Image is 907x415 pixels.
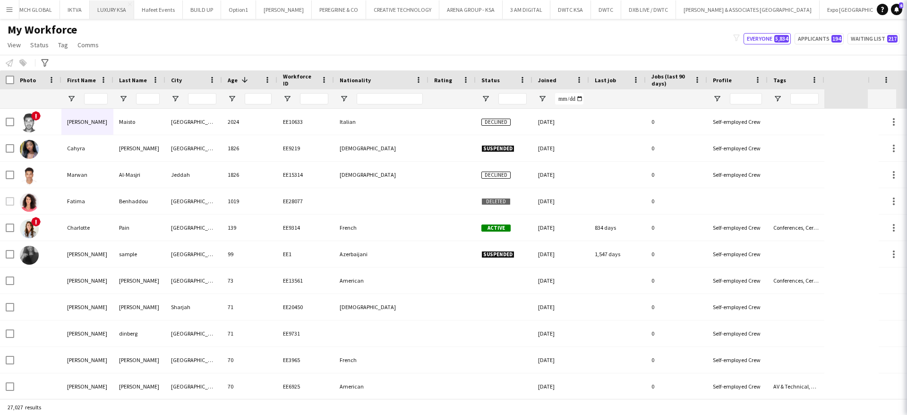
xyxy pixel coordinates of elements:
img: Cahyra Kapela [20,140,39,159]
div: Maisto [113,109,165,135]
span: Workforce ID [283,73,317,87]
button: Waiting list217 [847,33,899,44]
span: View [8,41,21,49]
div: [DEMOGRAPHIC_DATA] [334,162,428,188]
button: Expo [GEOGRAPHIC_DATA] [820,0,899,19]
div: 70 [222,347,277,373]
span: Active [481,225,511,232]
div: 0 [646,135,707,161]
span: Comms [77,41,99,49]
span: Last job [595,77,616,84]
div: 1826 [222,162,277,188]
div: Al-Masjri [113,162,165,188]
button: Open Filter Menu [228,95,236,103]
div: Cahyra [61,135,113,161]
div: Self-employed Crew [707,135,768,161]
img: Fatima Benhaddou [20,193,39,212]
button: [PERSON_NAME] & ASSOCIATES [GEOGRAPHIC_DATA] [676,0,820,19]
button: Open Filter Menu [283,95,291,103]
span: First Name [67,77,96,84]
div: 99 [222,241,277,267]
input: Tags Filter Input [790,93,819,104]
div: 0 [646,268,707,294]
div: 1019 [222,188,277,214]
div: EE3965 [277,347,334,373]
div: [GEOGRAPHIC_DATA] [165,373,222,399]
div: [DATE] [532,320,589,346]
div: EE1 [277,241,334,267]
div: 0 [646,188,707,214]
div: 0 [646,294,707,320]
div: Azerbaijani [334,241,428,267]
input: Joined Filter Input [555,93,583,104]
span: Last Name [119,77,147,84]
div: [PERSON_NAME] [61,373,113,399]
button: Applicants194 [795,33,844,44]
span: Photo [20,77,36,84]
span: Age [228,77,238,84]
div: [PERSON_NAME] [61,268,113,294]
div: [DATE] [532,241,589,267]
div: [DATE] [532,347,589,373]
div: Marwan [61,162,113,188]
div: 0 [646,215,707,241]
div: [GEOGRAPHIC_DATA] [165,241,222,267]
div: AV & Technical, Conferences, Ceremonies & Exhibitions, Director, Done by [PERSON_NAME], Live Show... [768,373,824,399]
div: EE10633 [277,109,334,135]
span: Rating [434,77,452,84]
span: City [171,77,182,84]
div: [GEOGRAPHIC_DATA] [165,215,222,241]
div: [PERSON_NAME] [61,241,113,267]
button: LUXURY KSA [90,0,134,19]
input: Nationality Filter Input [357,93,423,104]
div: dinberg [113,320,165,346]
input: Last Name Filter Input [136,93,160,104]
div: [DEMOGRAPHIC_DATA] [334,135,428,161]
div: Self-employed Crew [707,241,768,267]
img: Marwan Al-Masjri [20,166,39,185]
span: Jobs (last 90 days) [651,73,690,87]
app-action-btn: Advanced filters [39,57,51,69]
button: Option1 [221,0,256,19]
button: DXB LIVE / DWTC [621,0,676,19]
span: Nationality [340,77,371,84]
div: EE9314 [277,215,334,241]
div: [PERSON_NAME] [61,347,113,373]
button: Open Filter Menu [340,95,348,103]
input: Profile Filter Input [730,93,762,104]
div: [PERSON_NAME] [61,320,113,346]
div: 0 [646,347,707,373]
span: 217 [887,35,898,43]
button: [PERSON_NAME] [256,0,312,19]
button: IKTVA [60,0,90,19]
a: View [4,39,25,51]
div: [DATE] [532,188,589,214]
div: Charlotte [61,215,113,241]
div: EE9731 [277,320,334,346]
div: 1826 [222,135,277,161]
button: MCH GLOBAL [12,0,60,19]
div: 0 [646,320,707,346]
div: [GEOGRAPHIC_DATA] [165,135,222,161]
div: Conferences, Ceremonies & Exhibitions, Done by [PERSON_NAME], Operations, Production [768,215,824,241]
div: EE13561 [277,268,334,294]
div: American [334,268,428,294]
div: EE6925 [277,373,334,399]
div: Self-employed Crew [707,268,768,294]
div: [GEOGRAPHIC_DATA] [165,320,222,346]
div: Benhaddou [113,188,165,214]
button: Open Filter Menu [119,95,128,103]
a: Comms [74,39,103,51]
div: EE20450 [277,294,334,320]
div: 71 [222,320,277,346]
img: diana sample [20,246,39,265]
div: [PERSON_NAME] [113,347,165,373]
button: Open Filter Menu [67,95,76,103]
div: Self-employed Crew [707,215,768,241]
div: 0 [646,109,707,135]
div: [DATE] [532,162,589,188]
span: 5,834 [774,35,789,43]
div: [DATE] [532,109,589,135]
div: [DATE] [532,135,589,161]
div: [DATE] [532,268,589,294]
